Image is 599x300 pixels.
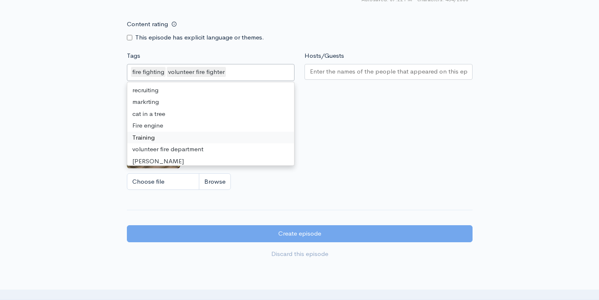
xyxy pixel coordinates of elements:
div: fire fighting [131,67,166,77]
input: Create episode [127,225,473,242]
a: Discard this episode [127,246,473,263]
label: Tags [127,51,140,61]
div: [PERSON_NAME] [127,155,295,167]
div: recruiting [127,84,295,96]
div: volunteer fire fighter [167,67,226,77]
div: Training [127,132,295,144]
div: volunteer fire department [127,143,295,155]
label: Hosts/Guests [304,51,344,61]
label: This episode has explicit language or themes. [135,33,264,42]
small: If no artwork is selected your default podcast artwork will be used [127,103,473,112]
input: Enter the names of the people that appeared on this episode [310,67,467,76]
label: Content rating [127,16,168,33]
div: cat in a tree [127,108,295,120]
div: Fire engine [127,120,295,132]
div: markrting [127,96,295,108]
